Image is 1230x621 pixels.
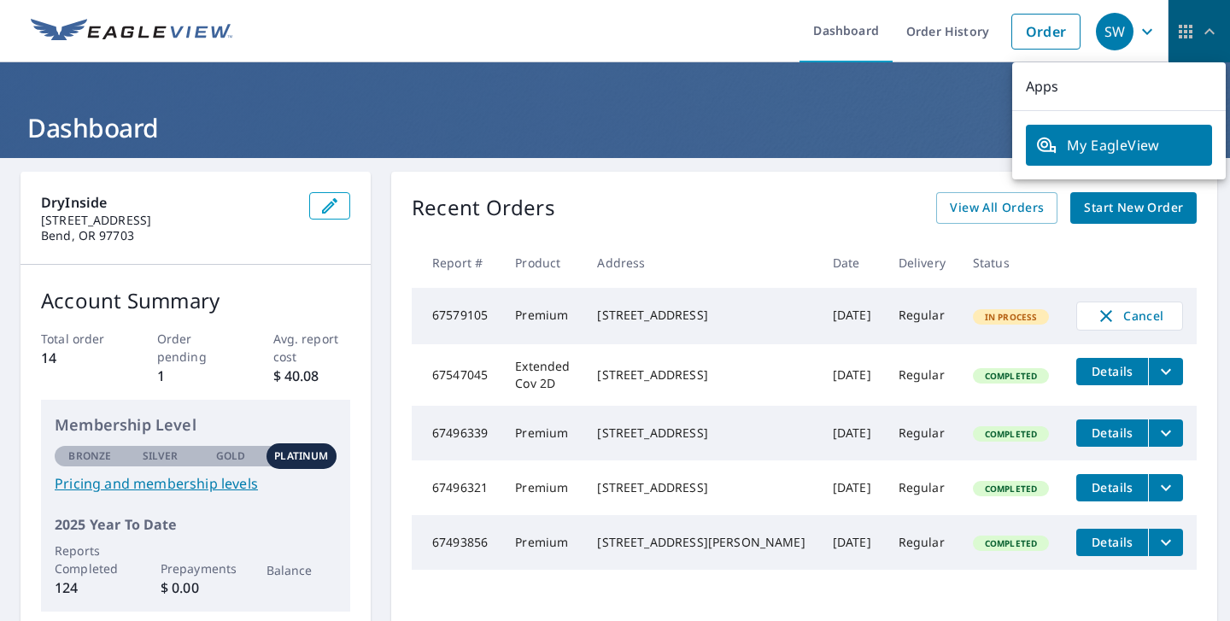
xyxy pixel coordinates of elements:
td: 67579105 [412,288,501,344]
span: Details [1086,425,1138,441]
div: [STREET_ADDRESS][PERSON_NAME] [597,534,805,551]
button: filesDropdownBtn-67547045 [1148,358,1183,385]
h1: Dashboard [20,110,1209,145]
span: Completed [975,428,1047,440]
div: [STREET_ADDRESS] [597,425,805,442]
p: Bronze [68,448,111,464]
div: [STREET_ADDRESS] [597,366,805,384]
a: Order [1011,14,1081,50]
span: View All Orders [950,197,1044,219]
span: Completed [975,537,1047,549]
td: Premium [501,460,583,515]
div: [STREET_ADDRESS] [597,307,805,324]
p: Recent Orders [412,192,555,224]
td: Regular [885,344,959,406]
th: Status [959,237,1063,288]
button: detailsBtn-67547045 [1076,358,1148,385]
span: Start New Order [1084,197,1183,219]
button: detailsBtn-67493856 [1076,529,1148,556]
span: Details [1086,534,1138,550]
td: Regular [885,288,959,344]
td: [DATE] [819,460,885,515]
span: Completed [975,483,1047,495]
p: Order pending [157,330,235,366]
p: 124 [55,577,126,598]
p: Platinum [274,448,328,464]
div: [STREET_ADDRESS] [597,479,805,496]
span: Details [1086,479,1138,495]
td: Regular [885,515,959,570]
p: Apps [1012,62,1226,111]
button: detailsBtn-67496339 [1076,419,1148,447]
p: 2025 Year To Date [55,514,337,535]
a: View All Orders [936,192,1057,224]
td: [DATE] [819,344,885,406]
td: Regular [885,460,959,515]
a: My EagleView [1026,125,1212,166]
td: 67493856 [412,515,501,570]
button: detailsBtn-67496321 [1076,474,1148,501]
p: Silver [143,448,179,464]
button: filesDropdownBtn-67496321 [1148,474,1183,501]
p: Total order [41,330,119,348]
p: $ 40.08 [273,366,351,386]
span: In Process [975,311,1048,323]
img: EV Logo [31,19,232,44]
td: Regular [885,406,959,460]
span: My EagleView [1036,135,1202,155]
a: Pricing and membership levels [55,473,337,494]
span: Cancel [1094,306,1165,326]
td: [DATE] [819,515,885,570]
p: Avg. report cost [273,330,351,366]
p: $ 0.00 [161,577,231,598]
span: Completed [975,370,1047,382]
td: 67496339 [412,406,501,460]
p: Account Summary [41,285,350,316]
span: Details [1086,363,1138,379]
td: [DATE] [819,406,885,460]
p: 1 [157,366,235,386]
td: Extended Cov 2D [501,344,583,406]
p: [STREET_ADDRESS] [41,213,296,228]
p: Membership Level [55,413,337,436]
div: SW [1096,13,1133,50]
td: Premium [501,406,583,460]
th: Address [583,237,818,288]
p: DryInside [41,192,296,213]
button: filesDropdownBtn-67496339 [1148,419,1183,447]
th: Delivery [885,237,959,288]
a: Start New Order [1070,192,1197,224]
p: 14 [41,348,119,368]
th: Product [501,237,583,288]
th: Date [819,237,885,288]
td: [DATE] [819,288,885,344]
td: Premium [501,515,583,570]
p: Bend, OR 97703 [41,228,296,243]
td: 67496321 [412,460,501,515]
p: Gold [216,448,245,464]
td: 67547045 [412,344,501,406]
p: Balance [266,561,337,579]
p: Prepayments [161,559,231,577]
th: Report # [412,237,501,288]
td: Premium [501,288,583,344]
button: filesDropdownBtn-67493856 [1148,529,1183,556]
p: Reports Completed [55,542,126,577]
button: Cancel [1076,302,1183,331]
